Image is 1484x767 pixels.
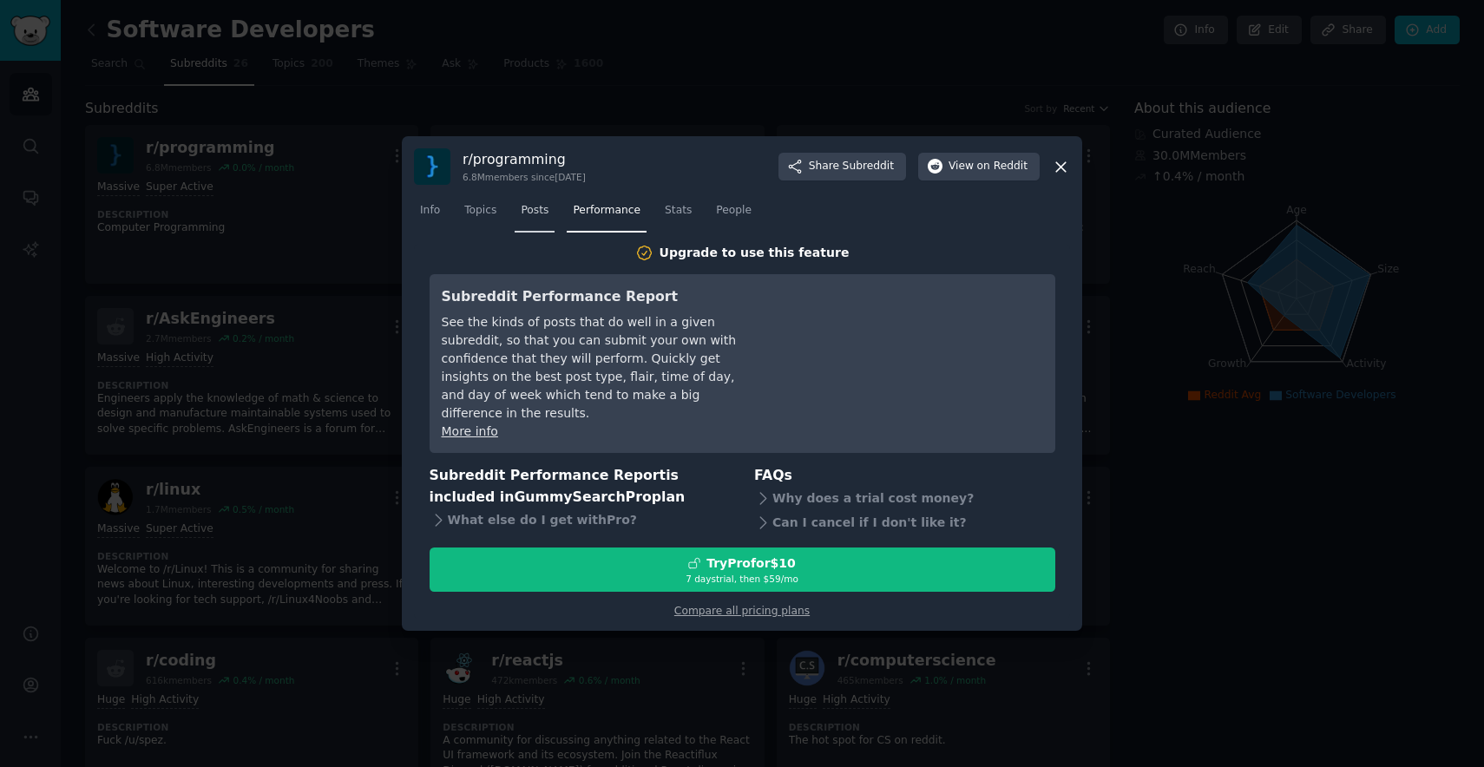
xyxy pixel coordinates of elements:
[442,424,498,438] a: More info
[660,244,850,262] div: Upgrade to use this feature
[809,159,894,174] span: Share
[514,488,651,505] span: GummySearch Pro
[567,197,647,233] a: Performance
[463,150,586,168] h3: r/ programming
[515,197,555,233] a: Posts
[521,203,548,219] span: Posts
[783,286,1043,416] iframe: YouTube video player
[843,159,894,174] span: Subreddit
[754,465,1055,487] h3: FAQs
[442,313,758,423] div: See the kinds of posts that do well in a given subreddit, so that you can submit your own with co...
[442,286,758,308] h3: Subreddit Performance Report
[464,203,496,219] span: Topics
[778,153,906,180] button: ShareSubreddit
[414,197,446,233] a: Info
[463,171,586,183] div: 6.8M members since [DATE]
[430,465,731,508] h3: Subreddit Performance Report is included in plan
[977,159,1028,174] span: on Reddit
[918,153,1040,180] button: Viewon Reddit
[716,203,752,219] span: People
[754,487,1055,511] div: Why does a trial cost money?
[430,573,1054,585] div: 7 days trial, then $ 59 /mo
[706,554,796,573] div: Try Pro for $10
[430,547,1055,592] button: TryProfor$107 daystrial, then $59/mo
[754,511,1055,535] div: Can I cancel if I don't like it?
[414,148,450,185] img: programming
[674,605,810,617] a: Compare all pricing plans
[573,203,640,219] span: Performance
[458,197,502,233] a: Topics
[949,159,1028,174] span: View
[710,197,758,233] a: People
[420,203,440,219] span: Info
[430,508,731,532] div: What else do I get with Pro ?
[659,197,698,233] a: Stats
[665,203,692,219] span: Stats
